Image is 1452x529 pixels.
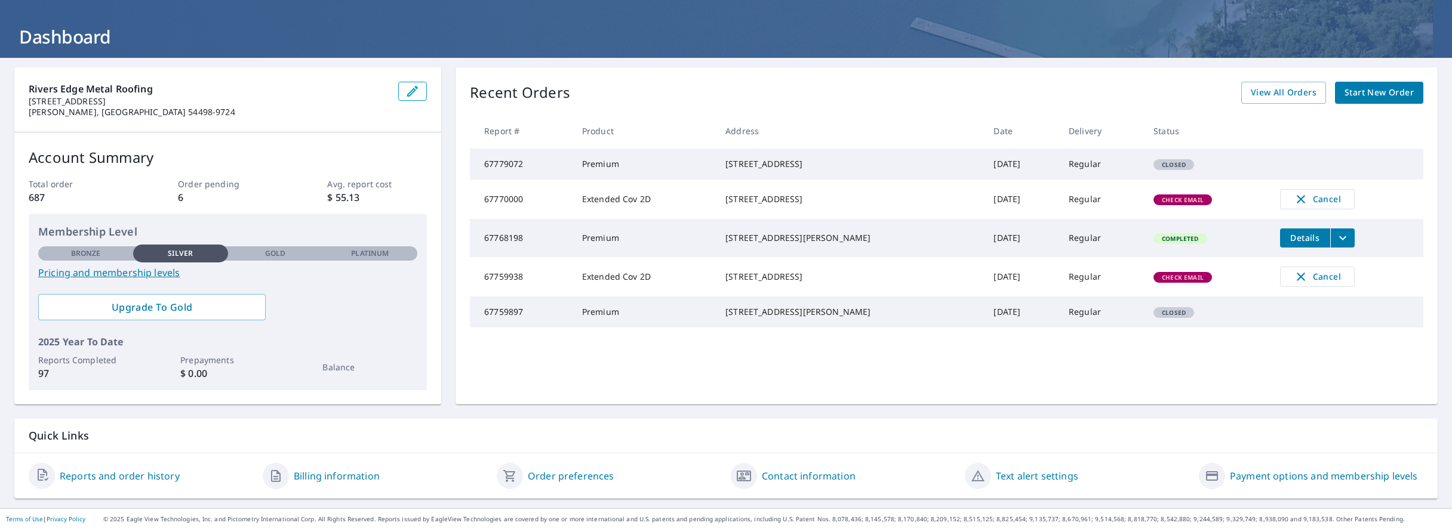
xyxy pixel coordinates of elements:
td: [DATE] [984,149,1059,180]
td: Premium [573,149,716,180]
p: $ 0.00 [180,366,275,380]
a: Pricing and membership levels [38,265,417,280]
td: Extended Cov 2D [573,257,716,296]
span: View All Orders [1251,85,1316,100]
th: Address [716,113,984,149]
span: Check Email [1155,273,1211,281]
a: Order preferences [528,469,614,483]
a: Billing information [294,469,380,483]
button: filesDropdownBtn-67768198 [1330,228,1355,248]
td: Regular [1059,180,1144,219]
a: Start New Order [1335,82,1423,104]
td: Regular [1059,149,1144,180]
p: $ 55.13 [327,190,427,205]
p: Reports Completed [38,354,133,366]
td: Extended Cov 2D [573,180,716,219]
th: Status [1144,113,1270,149]
span: Check Email [1155,196,1211,204]
a: Reports and order history [60,469,180,483]
td: 67759938 [470,257,573,296]
p: Silver [168,248,193,259]
a: Upgrade To Gold [38,294,266,320]
th: Product [573,113,716,149]
p: [PERSON_NAME], [GEOGRAPHIC_DATA] 54498-9724 [29,107,389,117]
p: [STREET_ADDRESS] [29,96,389,107]
span: Start New Order [1345,85,1414,100]
td: 67770000 [470,180,573,219]
a: Privacy Policy [47,515,85,523]
td: Premium [573,296,716,327]
p: Membership Level [38,224,417,240]
td: 67768198 [470,219,573,257]
p: 97 [38,366,133,380]
a: View All Orders [1241,82,1326,104]
p: Avg. report cost [327,178,427,190]
p: Order pending [178,178,278,190]
a: Contact information [762,469,856,483]
button: detailsBtn-67768198 [1280,228,1330,248]
a: Payment options and membership levels [1230,469,1418,483]
span: Upgrade To Gold [48,301,256,314]
p: Platinum [351,248,389,259]
th: Delivery [1059,113,1144,149]
th: Date [984,113,1059,149]
div: [STREET_ADDRESS][PERSON_NAME] [725,306,974,318]
p: 2025 Year To Date [38,335,417,349]
a: Terms of Use [6,515,43,523]
span: Closed [1155,308,1193,317]
p: 6 [178,190,278,205]
p: Bronze [71,248,101,259]
div: [STREET_ADDRESS] [725,158,974,170]
button: Cancel [1280,267,1355,287]
p: | [6,515,85,522]
span: Cancel [1293,270,1342,284]
p: Recent Orders [470,82,570,104]
div: [STREET_ADDRESS] [725,193,974,205]
a: Text alert settings [996,469,1078,483]
th: Report # [470,113,573,149]
td: [DATE] [984,219,1059,257]
div: [STREET_ADDRESS][PERSON_NAME] [725,232,974,244]
td: [DATE] [984,180,1059,219]
p: Rivers Edge Metal Roofing [29,82,389,96]
p: Account Summary [29,147,427,168]
p: Prepayments [180,354,275,366]
span: Closed [1155,160,1193,169]
p: Balance [322,361,417,373]
div: [STREET_ADDRESS] [725,271,974,283]
h1: Dashboard [14,24,1438,49]
p: Total order [29,178,128,190]
span: Details [1287,232,1323,243]
td: Premium [573,219,716,257]
span: Completed [1155,234,1205,243]
p: Quick Links [29,428,1423,443]
td: 67779072 [470,149,573,180]
td: [DATE] [984,296,1059,327]
td: [DATE] [984,257,1059,296]
button: Cancel [1280,189,1355,209]
td: Regular [1059,219,1144,257]
td: Regular [1059,257,1144,296]
p: 687 [29,190,128,205]
td: 67759897 [470,296,573,327]
p: © 2025 Eagle View Technologies, Inc. and Pictometry International Corp. All Rights Reserved. Repo... [103,515,1446,524]
td: Regular [1059,296,1144,327]
span: Cancel [1293,192,1342,206]
p: Gold [265,248,285,259]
